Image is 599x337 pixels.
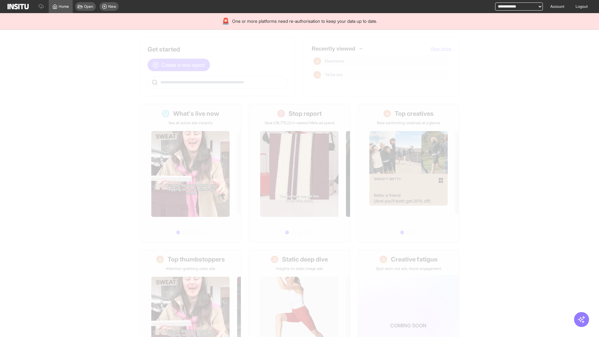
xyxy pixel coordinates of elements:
[7,4,29,9] img: Logo
[59,4,69,9] span: Home
[222,17,230,26] div: 🚨
[232,18,377,24] span: One or more platforms need re-authorisation to keep your data up to date.
[84,4,93,9] span: Open
[108,4,116,9] span: New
